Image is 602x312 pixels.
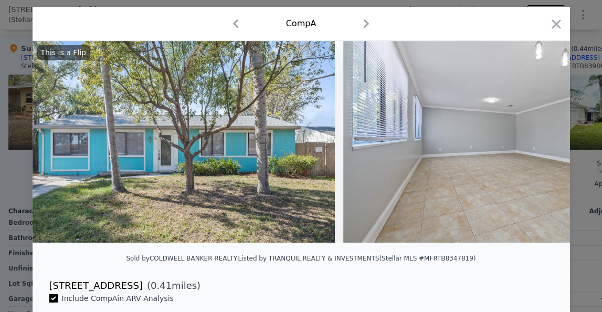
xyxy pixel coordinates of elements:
span: ( miles) [143,278,200,293]
div: Comp A [286,17,316,30]
div: Sold by COLDWELL BANKER REALTY . [126,255,238,262]
span: Include Comp A in ARV Analysis [58,294,178,303]
div: Listed by TRANQUIL REALTY & INVESTMENTS (Stellar MLS #MFRTB8347819) [238,255,476,262]
img: Property Img [33,41,335,243]
div: [STREET_ADDRESS] [49,278,143,293]
div: This is a Flip [37,45,90,60]
span: 0.41 [151,280,172,291]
